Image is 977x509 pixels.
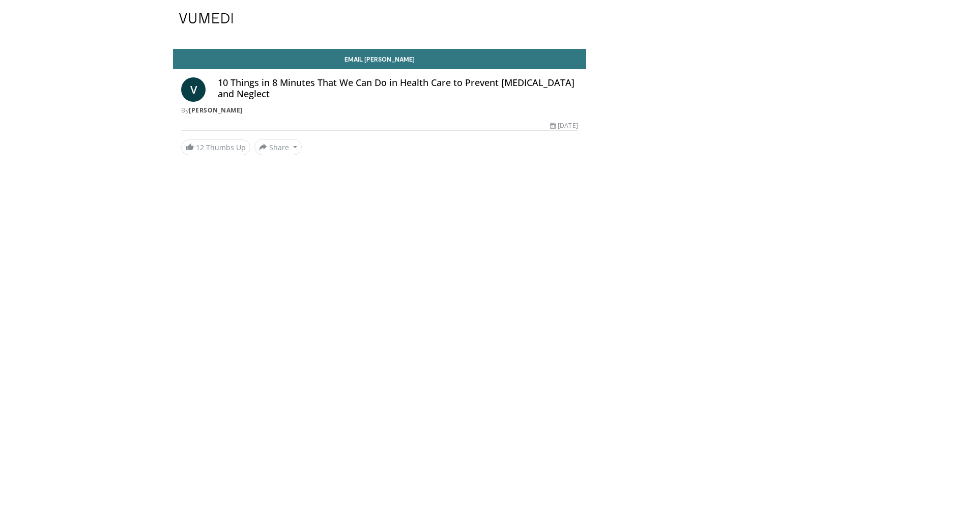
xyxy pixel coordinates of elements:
div: [DATE] [550,121,578,130]
a: Email [PERSON_NAME] [173,49,586,69]
img: VuMedi Logo [179,13,233,23]
div: By [181,106,578,115]
a: 12 Thumbs Up [181,139,250,155]
span: 12 [196,143,204,152]
button: Share [254,139,302,155]
h4: 10 Things in 8 Minutes That We Can Do in Health Care to Prevent [MEDICAL_DATA] and Neglect [218,77,578,99]
a: V [181,77,206,102]
a: [PERSON_NAME] [189,106,243,115]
